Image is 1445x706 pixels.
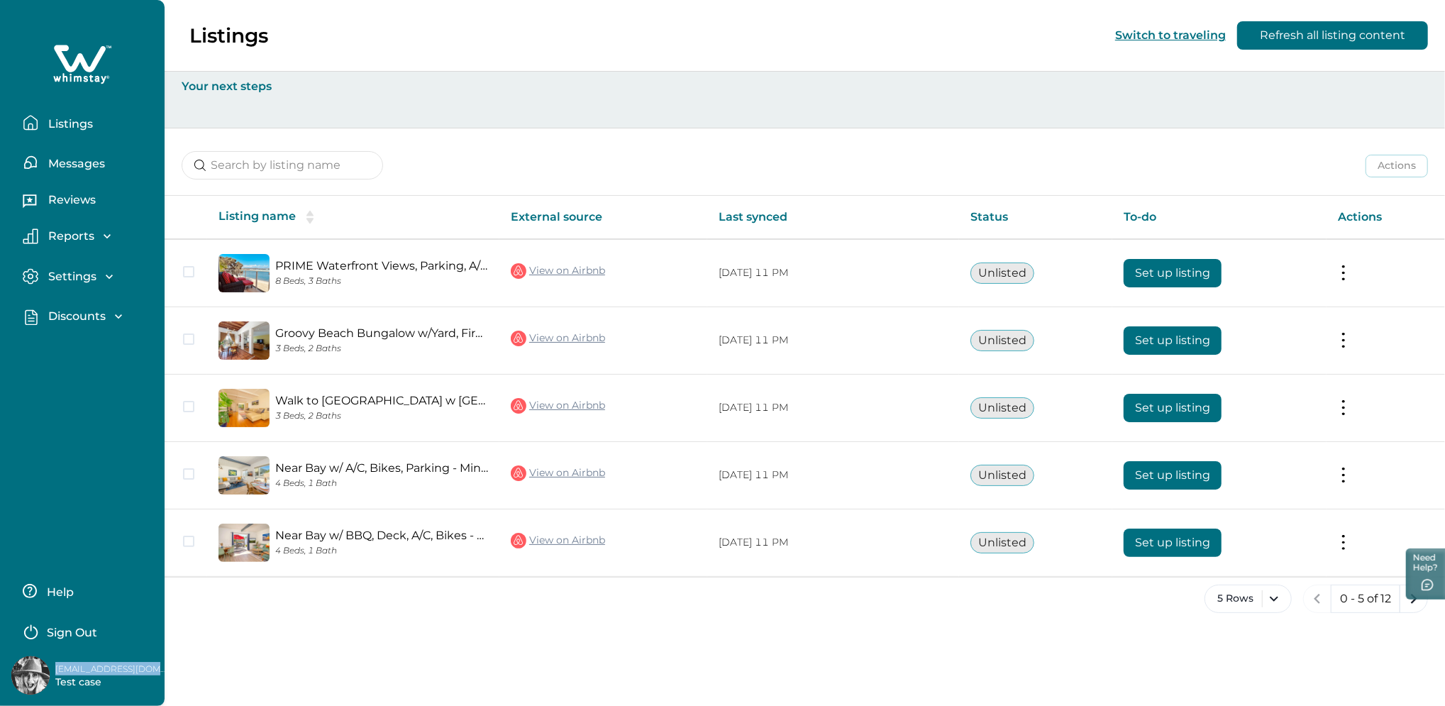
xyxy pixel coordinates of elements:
p: 8 Beds, 3 Baths [275,276,488,287]
a: View on Airbnb [511,397,605,415]
button: next page [1400,585,1428,613]
button: Messages [23,148,153,177]
th: Last synced [707,196,959,239]
p: 3 Beds, 2 Baths [275,343,488,354]
img: propertyImage_PRIME Waterfront Views, Parking, A/C, BBQ, Bikes! [218,254,270,292]
input: Search by listing name [182,151,383,180]
img: propertyImage_Groovy Beach Bungalow w/Yard, FirePit & Parking [218,321,270,360]
button: 0 - 5 of 12 [1331,585,1400,613]
a: View on Airbnb [511,531,605,550]
a: PRIME Waterfront Views, Parking, A/C, BBQ, Bikes! [275,259,488,272]
button: Listings [23,109,153,137]
p: Sign Out [47,626,97,640]
p: Reports [44,229,94,243]
button: Unlisted [970,465,1034,486]
a: View on Airbnb [511,262,605,280]
p: Help [43,585,74,600]
p: [DATE] 11 PM [719,468,948,482]
a: Walk to [GEOGRAPHIC_DATA] w [GEOGRAPHIC_DATA], BBQ, Bikes & Parking [275,394,488,407]
button: Reviews [23,188,153,216]
a: Near Bay w/ A/C, Bikes, Parking - Mins to Beach! [275,461,488,475]
button: Set up listing [1124,461,1222,490]
p: [DATE] 11 PM [719,401,948,415]
button: Switch to traveling [1115,28,1226,42]
button: Set up listing [1124,259,1222,287]
p: Reviews [44,193,96,207]
p: [DATE] 11 PM [719,266,948,280]
button: Reports [23,228,153,244]
p: Settings [44,270,96,284]
p: Test case [55,675,169,690]
p: Listings [189,23,268,48]
a: Groovy Beach Bungalow w/Yard, FirePit & Parking [275,326,488,340]
p: 4 Beds, 1 Bath [275,478,488,489]
p: Discounts [44,309,106,324]
button: Unlisted [970,330,1034,351]
p: [DATE] 11 PM [719,536,948,550]
img: propertyImage_Near Bay w/ BBQ, Deck, A/C, Bikes - Min to Beach! [218,524,270,562]
th: Status [959,196,1113,239]
a: View on Airbnb [511,464,605,482]
button: Sign Out [23,617,148,645]
p: 4 Beds, 1 Bath [275,546,488,556]
button: Set up listing [1124,326,1222,355]
p: [DATE] 11 PM [719,333,948,348]
p: 0 - 5 of 12 [1340,592,1391,606]
button: Discounts [23,309,153,325]
th: Actions [1327,196,1445,239]
img: propertyImage_Walk to Sail Bay w Priv Yard, BBQ, Bikes & Parking [218,389,270,427]
a: View on Airbnb [511,329,605,348]
button: previous page [1303,585,1331,613]
button: 5 Rows [1205,585,1292,613]
th: External source [499,196,707,239]
img: propertyImage_Near Bay w/ A/C, Bikes, Parking - Mins to Beach! [218,456,270,495]
th: Listing name [207,196,499,239]
p: Your next steps [182,79,1428,94]
p: 3 Beds, 2 Baths [275,411,488,421]
button: Refresh all listing content [1237,21,1428,50]
th: To-do [1112,196,1327,239]
button: Unlisted [970,263,1034,284]
p: Listings [44,117,93,131]
button: Settings [23,268,153,285]
button: Actions [1366,155,1428,177]
button: sorting [296,210,324,224]
p: [EMAIL_ADDRESS][DOMAIN_NAME] [55,662,169,676]
button: Set up listing [1124,394,1222,422]
button: Unlisted [970,532,1034,553]
p: Messages [44,157,105,171]
button: Unlisted [970,397,1034,419]
button: Help [23,577,148,605]
button: Set up listing [1124,529,1222,557]
a: Near Bay w/ BBQ, Deck, A/C, Bikes - Min to Beach! [275,529,488,542]
img: Whimstay Host [11,656,50,695]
